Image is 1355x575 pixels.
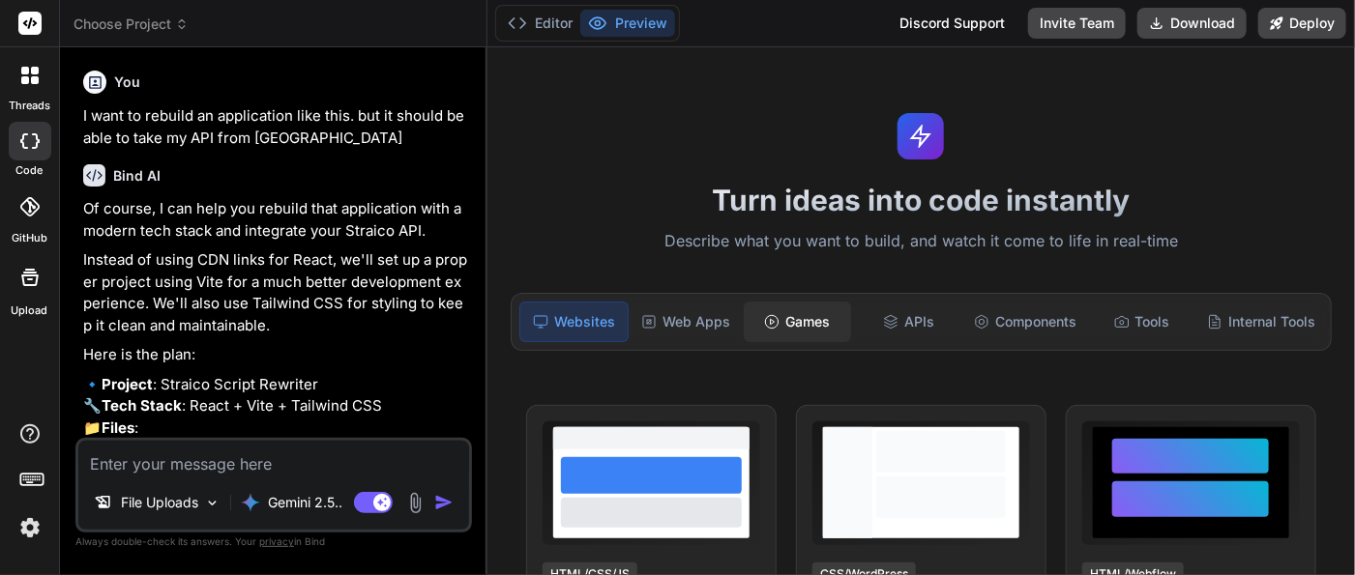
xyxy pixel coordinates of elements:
p: Of course, I can help you rebuild that application with a modern tech stack and integrate your St... [83,198,468,242]
p: File Uploads [121,493,198,512]
button: Preview [580,10,675,37]
strong: Files [102,418,134,437]
div: Internal Tools [1199,302,1323,342]
label: threads [9,98,50,114]
p: I want to rebuild an application like this. but it should be able to take my API from [GEOGRAPHIC... [83,105,468,149]
img: icon [434,493,454,512]
strong: Tech Stack [102,396,182,415]
div: Websites [519,302,629,342]
button: Editor [500,10,580,37]
h6: You [114,72,140,92]
strong: Project [102,375,153,393]
div: APIs [855,302,962,342]
p: 🔹 : Straico Script Rewriter 🔧 : React + Vite + Tailwind CSS 📁 : [83,374,468,440]
h6: Bind AI [113,166,161,186]
img: settings [14,511,46,544]
div: Discord Support [888,8,1016,39]
div: Games [744,302,851,342]
p: Always double-check its answers. Your in Bind [75,532,472,551]
p: Gemini 2.5.. [268,493,342,512]
label: GitHub [12,230,47,246]
button: Download [1137,8,1247,39]
p: Here is the plan: [83,344,468,366]
img: Pick Models [204,495,221,511]
span: Choose Project [74,14,189,34]
label: code [16,162,44,179]
div: Components [966,302,1084,342]
button: Deploy [1258,8,1346,39]
p: Describe what you want to build, and watch it come to life in real-time [499,229,1343,254]
img: Gemini 2.5 Pro [241,493,260,512]
label: Upload [12,302,48,319]
span: privacy [259,535,294,547]
div: Web Apps [633,302,740,342]
div: Tools [1088,302,1195,342]
h1: Turn ideas into code instantly [499,183,1343,217]
button: Invite Team [1028,8,1126,39]
p: Instead of using CDN links for React, we'll set up a proper project using Vite for a much better ... [83,249,468,336]
img: attachment [404,492,427,514]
